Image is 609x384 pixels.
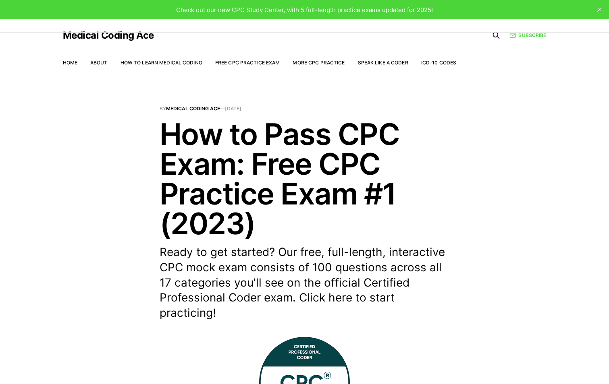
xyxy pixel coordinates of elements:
[90,60,108,66] a: About
[478,345,609,384] iframe: portal-trigger
[63,31,154,40] a: Medical Coding Ace
[160,106,450,111] span: By —
[215,60,280,66] a: Free CPC Practice Exam
[160,245,450,321] p: Ready to get started? Our free, full-length, interactive CPC mock exam consists of 100 questions ...
[160,119,450,238] h1: How to Pass CPC Exam: Free CPC Practice Exam #1 (2023)
[166,105,220,111] a: Medical Coding Ace
[293,60,345,66] a: More CPC Practice
[176,6,433,14] span: Check out our new CPC Study Center, with 5 full-length practice exams updated for 2025!
[421,60,456,66] a: ICD-10 Codes
[593,3,606,16] button: close
[63,60,77,66] a: Home
[509,31,546,39] a: Subscribe
[225,105,241,111] time: [DATE]
[358,60,408,66] a: Speak Like a Coder
[121,60,202,66] a: How to Learn Medical Coding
